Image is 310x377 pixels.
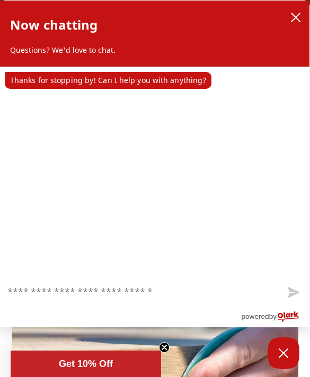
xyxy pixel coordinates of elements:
span: by [269,310,277,323]
button: close chatbox [287,10,304,25]
span: Get 10% Off [59,358,113,369]
button: Close teaser [159,342,170,353]
a: Powered by Olark [241,307,309,327]
h2: Now chatting [10,11,98,39]
button: Send message [276,279,309,307]
p: Questions? We'd love to chat. [10,45,299,56]
span: powered [241,310,269,323]
div: Get 10% OffClose teaser [11,351,161,377]
p: Thanks for stopping by! Can I help you with anything? [5,72,211,89]
button: Close Chatbox [268,337,299,369]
